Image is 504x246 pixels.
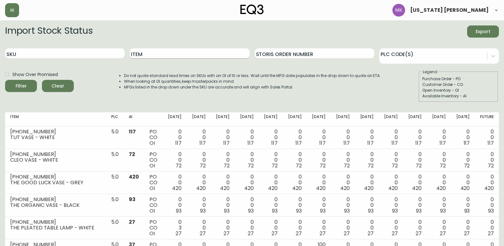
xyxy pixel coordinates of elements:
span: 420 [316,185,326,192]
th: [DATE] [163,112,187,126]
div: 0 0 [288,129,302,146]
div: PO CO [149,219,158,236]
div: 0 0 [336,197,350,214]
div: 0 0 [408,151,422,169]
div: 0 0 [168,151,182,169]
span: OI [149,185,155,192]
legend: Legend [422,69,438,75]
span: 93 [272,207,278,214]
th: [DATE] [379,112,403,126]
div: 0 0 [336,219,350,236]
span: 420 [196,185,206,192]
div: TUT VASE - WHITE [10,135,101,140]
span: 117 [391,139,398,147]
div: Filter [16,82,27,90]
span: 93 [224,207,230,214]
span: 72 [272,162,278,169]
div: 0 0 [312,129,326,146]
span: 117 [367,139,374,147]
th: [DATE] [403,112,427,126]
span: 27 [129,218,135,226]
div: 0 0 [360,197,374,214]
span: 420 [388,185,398,192]
span: 420 [292,185,302,192]
div: 0 0 [384,174,398,191]
span: 72 [176,162,182,169]
td: 5.0 [106,126,124,149]
th: [DATE] [211,112,235,126]
div: THE GOOD LUCK VASE - GREY [10,180,101,186]
span: 117 [487,139,494,147]
td: 5.0 [106,194,124,217]
span: OI [149,162,155,169]
li: When looking at OI quantities, keep masterpacks in mind. [124,79,381,84]
img: logo [240,4,264,15]
div: 0 0 [192,129,206,146]
span: 93 [416,207,422,214]
div: 0 0 [360,174,374,191]
th: PLC [106,112,124,126]
span: 72 [248,162,254,169]
th: [DATE] [451,112,475,126]
span: 72 [344,162,350,169]
span: 72 [224,162,230,169]
th: [DATE] [235,112,259,126]
span: 27 [296,230,302,237]
span: 93 [176,207,182,214]
span: 27 [464,230,470,237]
span: 420 [364,185,374,192]
span: 27 [200,230,206,237]
div: 0 0 [384,129,398,146]
div: 0 0 [240,174,254,191]
div: 0 0 [480,174,494,191]
div: PO CO [149,151,158,169]
div: PO CO [149,197,158,214]
td: 5.0 [106,172,124,194]
span: 117 [415,139,422,147]
div: 0 0 [264,174,278,191]
div: 0 0 [336,129,350,146]
span: 27 [368,230,374,237]
span: 117 [223,139,230,147]
span: 93 [392,207,398,214]
span: 27 [392,230,398,237]
div: PO CO [149,129,158,146]
span: 117 [199,139,206,147]
th: Future [475,112,499,126]
div: 0 0 [312,174,326,191]
span: 117 [343,139,350,147]
span: 93 [368,207,374,214]
div: 0 0 [216,174,230,191]
span: 117 [464,139,470,147]
span: 420 [268,185,278,192]
th: [DATE] [187,112,211,126]
div: 0 0 [288,219,302,236]
div: THE ORGANIC VASE - BLACK [10,202,101,208]
div: 0 3 [168,219,182,236]
div: 0 0 [408,219,422,236]
span: 420 [244,185,254,192]
div: [PHONE_NUMBER] [10,129,101,135]
div: [PHONE_NUMBER] [10,151,101,157]
div: 0 0 [168,174,182,191]
div: 0 0 [312,219,326,236]
span: 93 [129,196,135,203]
span: Export [472,28,494,36]
span: 420 [460,185,470,192]
div: 0 0 [384,197,398,214]
div: 0 0 [432,129,446,146]
th: [DATE] [307,112,331,126]
div: 0 0 [312,197,326,214]
span: 93 [200,207,206,214]
span: 72 [368,162,374,169]
div: 0 0 [216,197,230,214]
span: 27 [176,230,182,237]
button: Filter [5,80,37,92]
span: 72 [129,151,135,158]
div: 0 0 [480,197,494,214]
div: 0 0 [456,197,470,214]
div: 0 0 [264,151,278,169]
div: Customer Order - CO [422,82,495,88]
div: 0 0 [240,197,254,214]
div: 0 0 [192,151,206,169]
